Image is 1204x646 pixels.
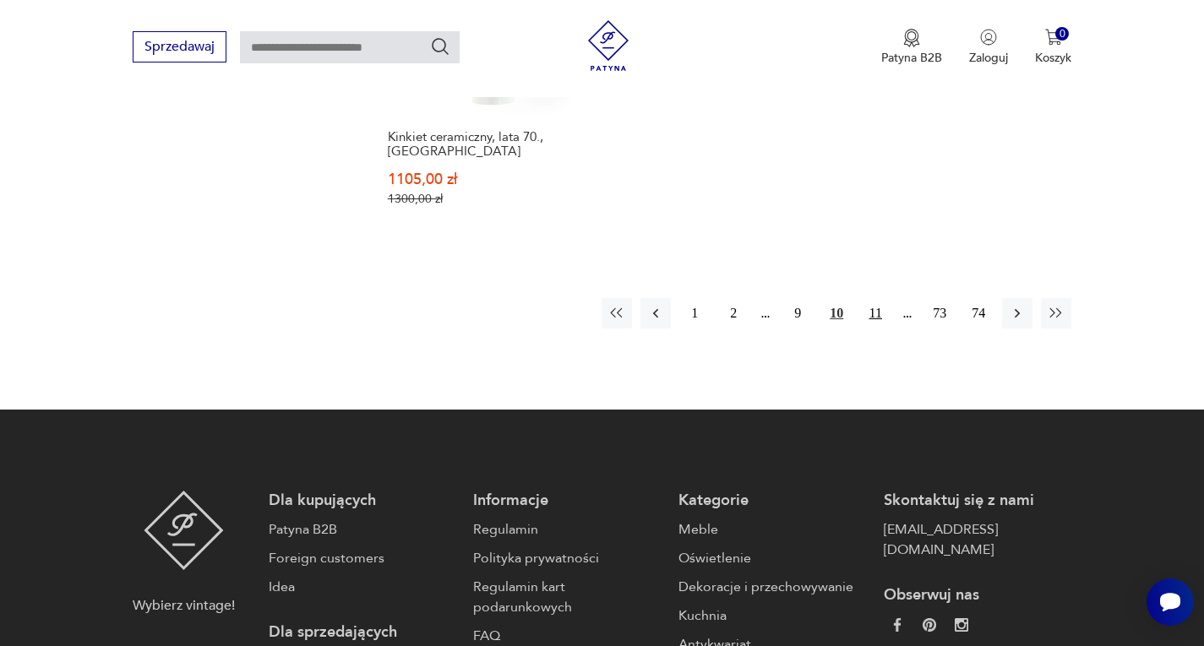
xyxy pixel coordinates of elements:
a: Sprzedawaj [133,42,226,54]
img: c2fd9cf7f39615d9d6839a72ae8e59e5.webp [955,618,968,632]
button: 9 [782,298,813,328]
a: Oświetlenie [678,548,867,568]
img: da9060093f698e4c3cedc1453eec5031.webp [891,618,904,632]
img: Patyna - sklep z meblami i dekoracjami vintage [583,20,634,71]
p: Dla kupujących [269,491,457,511]
button: 2 [718,298,749,328]
p: Zaloguj [969,50,1008,66]
p: Kategorie [678,491,867,511]
button: 11 [860,298,891,328]
button: Patyna B2B [881,29,942,66]
button: 10 [821,298,852,328]
p: Patyna B2B [881,50,942,66]
button: Szukaj [430,36,450,57]
img: Patyna - sklep z meblami i dekoracjami vintage [144,491,224,570]
button: 0Koszyk [1035,29,1071,66]
img: 37d27d81a828e637adc9f9cb2e3d3a8a.webp [923,618,936,632]
a: Foreign customers [269,548,457,568]
p: Obserwuj nas [884,585,1072,605]
a: Idea [269,577,457,597]
p: Skontaktuj się z nami [884,491,1072,511]
a: Ikona medaluPatyna B2B [881,29,942,66]
a: Kuchnia [678,605,867,626]
p: Koszyk [1035,50,1071,66]
button: Sprzedawaj [133,31,226,62]
div: 0 [1055,27,1070,41]
a: FAQ [473,626,662,646]
p: Wybierz vintage! [133,595,235,616]
iframe: Smartsupp widget button [1147,578,1194,626]
button: 1 [679,298,710,328]
button: 73 [924,298,955,328]
a: Regulamin kart podarunkowych [473,577,662,617]
img: Ikonka użytkownika [980,29,997,46]
a: Meble [678,519,867,540]
a: Polityka prywatności [473,548,662,568]
h3: Kinkiet ceramiczny, lata 70., [GEOGRAPHIC_DATA] [388,130,592,159]
a: Regulamin [473,519,662,540]
p: Dla sprzedających [269,622,457,643]
p: 1105,00 zł [388,172,592,187]
img: Ikona medalu [903,29,920,47]
a: Patyna B2B [269,519,457,540]
p: 1300,00 zł [388,192,592,206]
img: Ikona koszyka [1045,29,1062,46]
a: [EMAIL_ADDRESS][DOMAIN_NAME] [884,519,1072,560]
p: Informacje [473,491,662,511]
button: 74 [963,298,994,328]
button: Zaloguj [969,29,1008,66]
a: Dekoracje i przechowywanie [678,577,867,597]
